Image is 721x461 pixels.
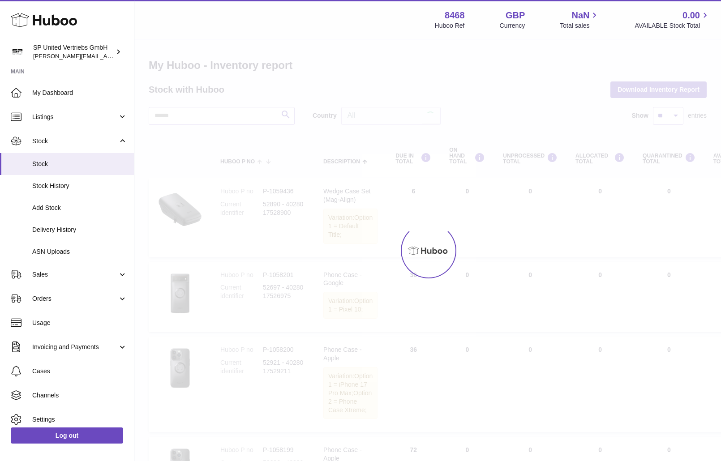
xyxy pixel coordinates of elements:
[500,21,525,30] div: Currency
[32,295,118,303] span: Orders
[32,113,118,121] span: Listings
[635,21,710,30] span: AVAILABLE Stock Total
[33,43,114,60] div: SP United Vertriebs GmbH
[560,21,600,30] span: Total sales
[32,343,118,351] span: Invoicing and Payments
[32,204,127,212] span: Add Stock
[32,89,127,97] span: My Dashboard
[506,9,525,21] strong: GBP
[32,367,127,376] span: Cases
[32,137,118,145] span: Stock
[32,391,127,400] span: Channels
[32,182,127,190] span: Stock History
[571,9,589,21] span: NaN
[560,9,600,30] a: NaN Total sales
[32,226,127,234] span: Delivery History
[682,9,700,21] span: 0.00
[435,21,465,30] div: Huboo Ref
[445,9,465,21] strong: 8468
[32,270,118,279] span: Sales
[635,9,710,30] a: 0.00 AVAILABLE Stock Total
[32,248,127,256] span: ASN Uploads
[32,160,127,168] span: Stock
[33,52,180,60] span: [PERSON_NAME][EMAIL_ADDRESS][DOMAIN_NAME]
[32,319,127,327] span: Usage
[32,415,127,424] span: Settings
[11,427,123,444] a: Log out
[11,45,24,59] img: tim@sp-united.com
